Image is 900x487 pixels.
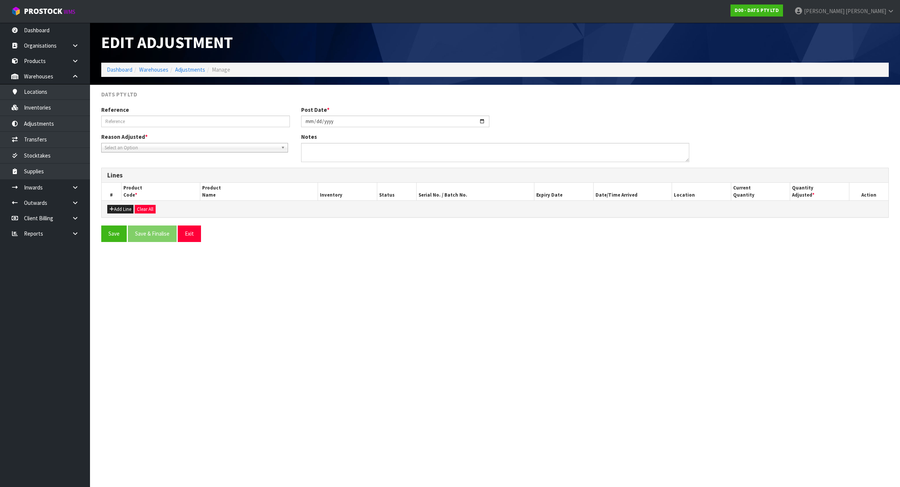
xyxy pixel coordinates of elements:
[11,6,21,16] img: cube-alt.png
[301,106,330,114] label: Post Date
[534,183,593,200] th: Expiry Date
[178,225,201,242] button: Exit
[200,183,318,200] th: Product Name
[102,183,121,200] th: #
[377,183,416,200] th: Status
[730,5,783,17] a: D00 - DATS PTY LTD
[121,183,200,200] th: Product Code
[416,183,534,200] th: Serial No. / Batch No.
[139,66,168,73] a: Warehouses
[107,66,132,73] a: Dashboard
[735,7,779,14] strong: D00 - DATS PTY LTD
[64,8,75,15] small: WMS
[107,172,883,179] h3: Lines
[24,6,62,16] span: ProStock
[301,133,317,141] label: Notes
[101,106,129,114] label: Reference
[731,183,790,200] th: Current Quantity
[318,183,377,200] th: Inventory
[101,91,137,98] span: DATS PTY LTD
[790,183,849,200] th: Quantity Adjusted
[101,116,290,127] input: Reference
[101,32,233,53] span: Edit Adjustment
[105,143,278,152] span: Select an Option
[135,205,156,214] button: Clear All
[128,225,177,242] button: Save & Finalise
[849,183,888,200] th: Action
[846,8,886,15] span: [PERSON_NAME]
[804,8,844,15] span: [PERSON_NAME]
[107,205,133,214] button: Add Line
[593,183,672,200] th: Date/Time Arrived
[175,66,205,73] a: Adjustments
[101,225,127,242] button: Save
[212,66,230,73] span: Manage
[101,133,148,141] label: Reason Adjusted
[672,183,731,200] th: Location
